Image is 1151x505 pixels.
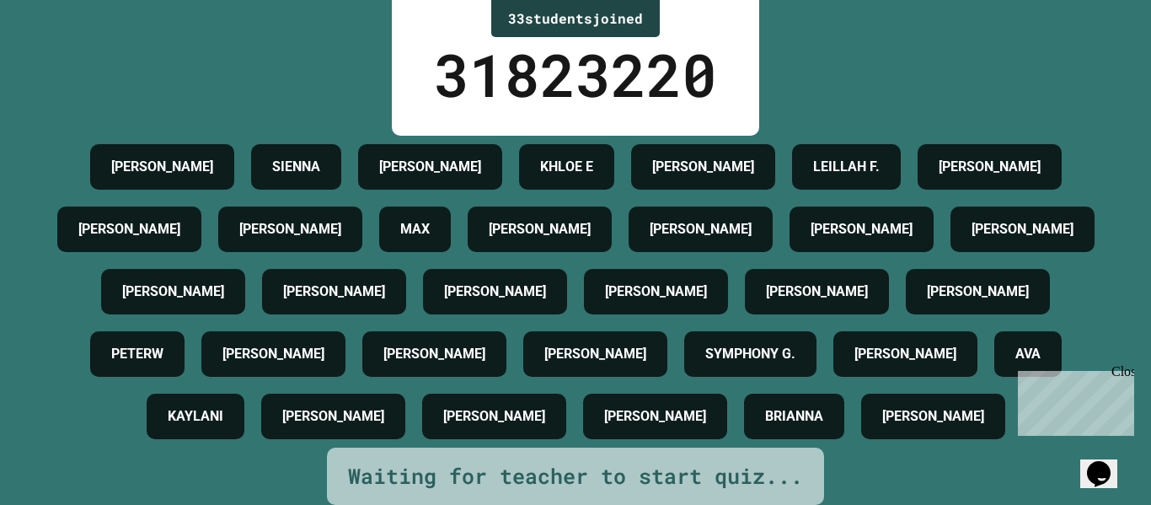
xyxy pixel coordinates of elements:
[927,282,1029,302] h4: [PERSON_NAME]
[652,157,754,177] h4: [PERSON_NAME]
[383,344,485,364] h4: [PERSON_NAME]
[540,157,593,177] h4: KHLOE E
[766,282,868,302] h4: [PERSON_NAME]
[222,344,324,364] h4: [PERSON_NAME]
[1015,344,1041,364] h4: AVA
[1080,438,1134,488] iframe: chat widget
[1011,364,1134,436] iframe: chat widget
[882,406,984,427] h4: [PERSON_NAME]
[650,219,752,239] h4: [PERSON_NAME]
[283,282,385,302] h4: [PERSON_NAME]
[168,406,223,427] h4: KAYLANI
[444,282,546,302] h4: [PERSON_NAME]
[348,460,803,492] div: Waiting for teacher to start quiz...
[111,157,213,177] h4: [PERSON_NAME]
[544,344,646,364] h4: [PERSON_NAME]
[939,157,1041,177] h4: [PERSON_NAME]
[854,344,956,364] h4: [PERSON_NAME]
[239,219,341,239] h4: [PERSON_NAME]
[434,30,717,119] div: 31823220
[400,219,430,239] h4: MAX
[282,406,384,427] h4: [PERSON_NAME]
[443,406,545,427] h4: [PERSON_NAME]
[122,282,224,302] h4: [PERSON_NAME]
[489,219,591,239] h4: [PERSON_NAME]
[434,8,717,30] div: Game PIN:
[78,219,180,239] h4: [PERSON_NAME]
[813,157,880,177] h4: LEILLAH F.
[379,157,481,177] h4: [PERSON_NAME]
[972,219,1073,239] h4: [PERSON_NAME]
[111,344,163,364] h4: PETERW
[811,219,913,239] h4: [PERSON_NAME]
[705,344,795,364] h4: SYMPHONY G.
[272,157,320,177] h4: SIENNA
[765,406,823,427] h4: BRIANNA
[604,406,706,427] h4: [PERSON_NAME]
[605,282,707,302] h4: [PERSON_NAME]
[7,7,116,107] div: Chat with us now!Close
